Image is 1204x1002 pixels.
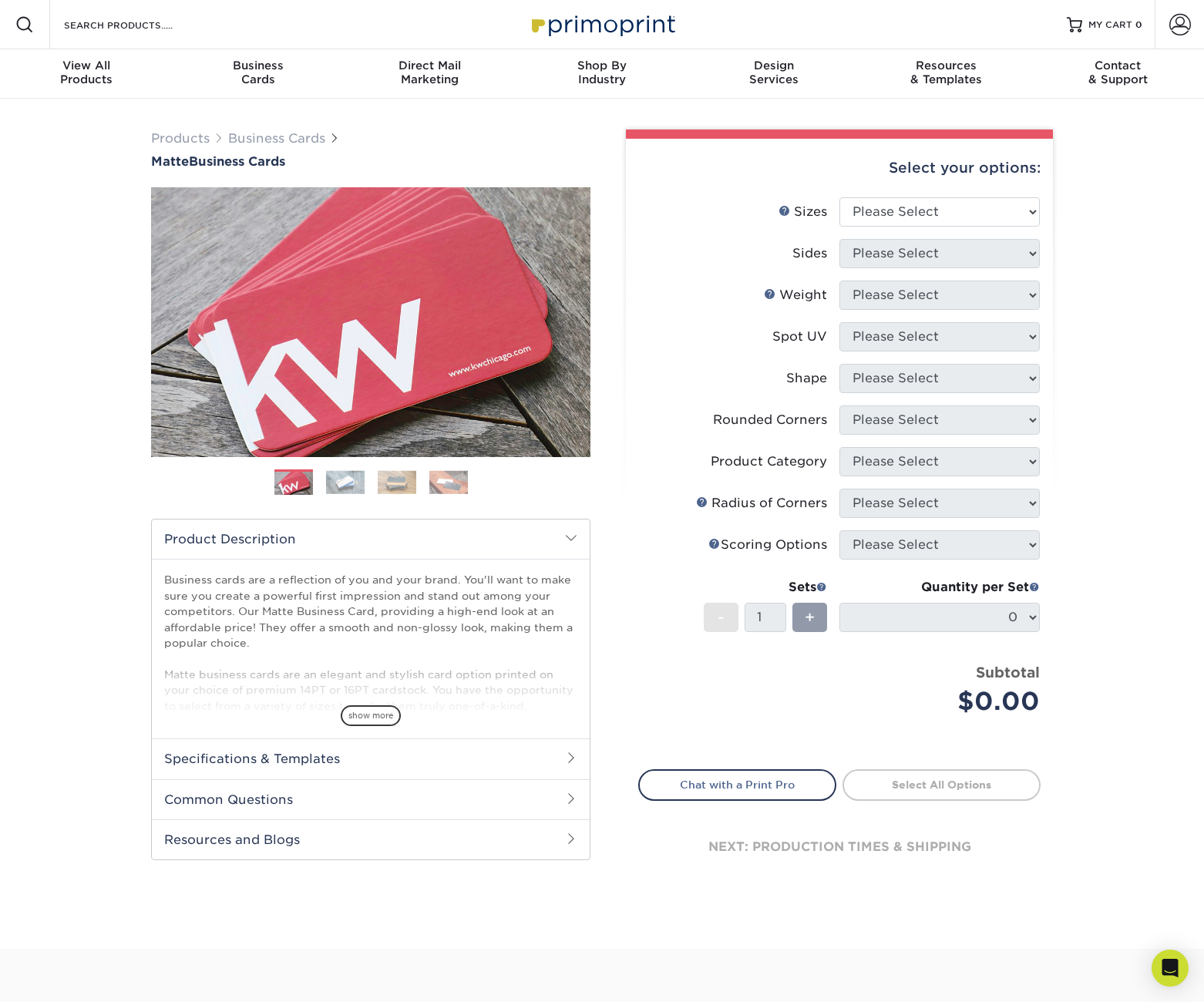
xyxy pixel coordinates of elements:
[151,154,590,169] a: MatteBusiness Cards
[851,683,1040,720] div: $0.00
[638,139,1041,197] div: Select your options:
[62,15,213,34] input: SEARCH PRODUCTS.....
[151,103,590,542] img: Matte 01
[638,769,836,800] a: Chat with a Print Pro
[860,49,1032,99] a: Resources& Templates
[525,8,679,41] img: Primoprint
[764,286,827,304] div: Weight
[860,59,1032,72] span: Resources
[516,49,688,99] a: Shop ByIndustry
[708,536,827,554] div: Scoring Options
[704,578,827,597] div: Sets
[172,59,344,86] div: Cards
[696,494,827,513] div: Radius of Corners
[516,59,688,72] span: Shop By
[429,470,468,494] img: Business Cards 04
[711,452,827,471] div: Product Category
[172,59,344,72] span: Business
[344,59,516,86] div: Marketing
[713,411,827,429] div: Rounded Corners
[516,59,688,86] div: Industry
[792,244,827,263] div: Sides
[152,519,590,559] h2: Product Description
[151,154,590,169] h1: Business Cards
[1032,59,1204,86] div: & Support
[172,49,344,99] a: BusinessCards
[772,328,827,346] div: Spot UV
[805,606,815,629] span: +
[688,59,860,86] div: Services
[1032,49,1204,99] a: Contact& Support
[274,464,313,503] img: Business Cards 01
[786,369,827,388] div: Shape
[688,59,860,72] span: Design
[718,606,725,629] span: -
[152,779,590,819] h2: Common Questions
[151,154,189,169] span: Matte
[152,738,590,778] h2: Specifications & Templates
[839,578,1040,597] div: Quantity per Set
[860,59,1032,86] div: & Templates
[842,769,1041,800] a: Select All Options
[378,470,416,494] img: Business Cards 03
[1088,18,1132,32] span: MY CART
[326,470,365,494] img: Business Cards 02
[1152,950,1189,987] div: Open Intercom Messenger
[164,572,577,792] p: Business cards are a reflection of you and your brand. You'll want to make sure you create a powe...
[344,59,516,72] span: Direct Mail
[688,49,860,99] a: DesignServices
[151,131,210,146] a: Products
[1032,59,1204,72] span: Contact
[1135,19,1142,30] span: 0
[638,801,1041,893] div: next: production times & shipping
[976,664,1040,681] strong: Subtotal
[152,819,590,859] h2: Resources and Blogs
[344,49,516,99] a: Direct MailMarketing
[779,203,827,221] div: Sizes
[228,131,325,146] a: Business Cards
[341,705,401,726] span: show more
